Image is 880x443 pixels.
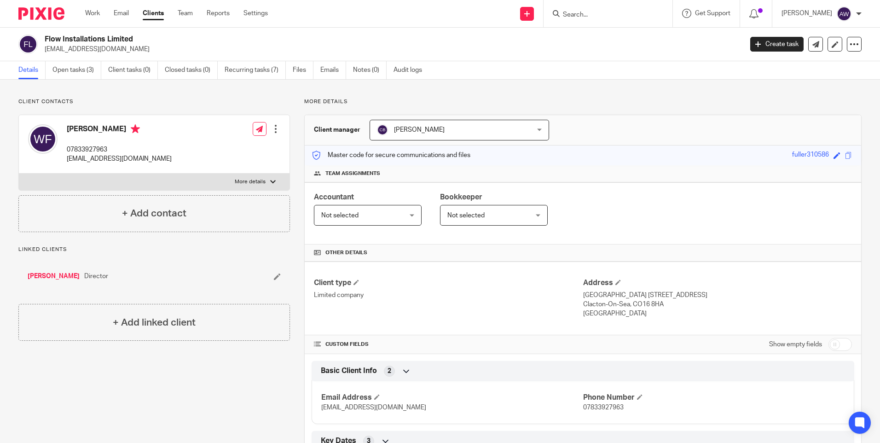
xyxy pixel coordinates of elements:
p: Client contacts [18,98,290,105]
a: Settings [243,9,268,18]
a: Work [85,9,100,18]
span: Get Support [695,10,730,17]
h4: + Add linked client [113,315,196,330]
span: Director [84,272,108,281]
p: 07833927963 [67,145,172,154]
h4: + Add contact [122,206,186,221]
p: More details [304,98,862,105]
h4: Client type [314,278,583,288]
p: [GEOGRAPHIC_DATA] [583,309,852,318]
img: svg%3E [28,124,58,154]
img: svg%3E [377,124,388,135]
a: [PERSON_NAME] [28,272,80,281]
a: Email [114,9,129,18]
p: [EMAIL_ADDRESS][DOMAIN_NAME] [45,45,736,54]
p: [EMAIL_ADDRESS][DOMAIN_NAME] [67,154,172,163]
a: Open tasks (3) [52,61,101,79]
h4: Address [583,278,852,288]
a: Recurring tasks (7) [225,61,286,79]
h4: [PERSON_NAME] [67,124,172,136]
img: svg%3E [18,35,38,54]
label: Show empty fields [769,340,822,349]
a: Files [293,61,313,79]
a: Emails [320,61,346,79]
h2: Flow Installations Limited [45,35,598,44]
p: [PERSON_NAME] [782,9,832,18]
span: Basic Client Info [321,366,377,376]
p: Master code for secure communications and files [312,151,470,160]
a: Client tasks (0) [108,61,158,79]
i: Primary [131,124,140,134]
h4: Email Address [321,393,583,402]
a: Team [178,9,193,18]
img: Pixie [18,7,64,20]
p: [GEOGRAPHIC_DATA] [STREET_ADDRESS] [583,291,852,300]
a: Closed tasks (0) [165,61,218,79]
p: More details [235,178,266,186]
span: Other details [325,249,367,256]
span: Not selected [447,212,485,219]
input: Search [562,11,645,19]
span: 2 [388,367,391,376]
a: Create task [750,37,804,52]
h4: Phone Number [583,393,845,402]
div: fuller310586 [792,150,829,161]
h4: CUSTOM FIELDS [314,341,583,348]
span: Bookkeeper [440,193,482,201]
span: 07833927963 [583,404,624,411]
span: Accountant [314,193,354,201]
span: Not selected [321,212,359,219]
h3: Client manager [314,125,360,134]
a: Reports [207,9,230,18]
span: Team assignments [325,170,380,177]
a: Details [18,61,46,79]
img: svg%3E [837,6,851,21]
p: Limited company [314,291,583,300]
a: Audit logs [394,61,429,79]
a: Notes (0) [353,61,387,79]
span: [PERSON_NAME] [394,127,445,133]
p: Linked clients [18,246,290,253]
span: [EMAIL_ADDRESS][DOMAIN_NAME] [321,404,426,411]
a: Clients [143,9,164,18]
p: Clacton-On-Sea, CO16 8HA [583,300,852,309]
